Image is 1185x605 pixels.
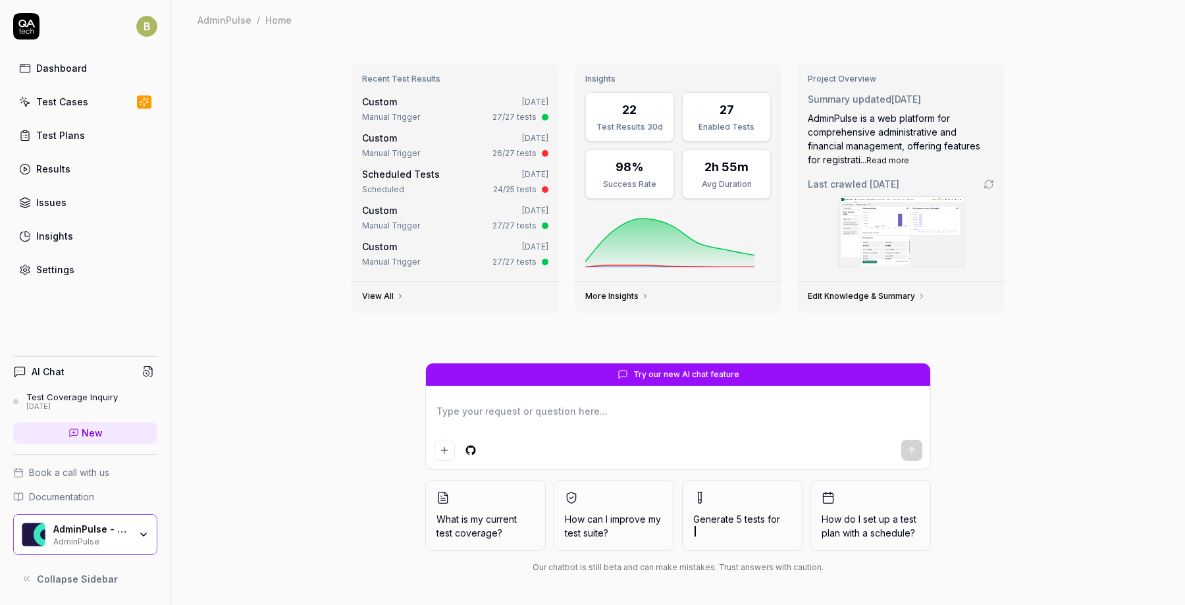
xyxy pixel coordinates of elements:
div: 2h 55m [704,158,749,176]
div: 27/27 tests [492,220,537,232]
h4: AI Chat [32,365,65,379]
span: Documentation [29,490,94,504]
span: New [82,426,103,440]
div: Scheduled [362,184,404,196]
a: Results [13,156,157,182]
time: [DATE] [891,93,921,105]
a: More Insights [585,291,649,302]
time: [DATE] [522,205,548,215]
div: Dashboard [36,61,87,75]
a: Book a call with us [13,465,157,479]
div: 27/27 tests [492,256,537,268]
button: What is my current test coverage? [425,480,546,551]
div: Our chatbot is still beta and can make mistakes. Trust answers with caution. [425,562,931,573]
div: 22 [622,101,637,118]
div: Manual Trigger [362,147,420,159]
div: 24/25 tests [493,184,537,196]
button: How can I improve my test suite? [554,480,674,551]
img: Screenshot [839,197,964,267]
span: Book a call with us [29,465,109,479]
button: Generate 5 tests for [682,480,803,551]
a: Custom[DATE]Manual Trigger27/27 tests [359,92,551,126]
div: Settings [36,263,74,276]
span: How do I set up a test plan with a schedule? [822,512,920,540]
a: Custom[DATE]Manual Trigger27/27 tests [359,237,551,271]
a: Insights [13,223,157,249]
span: Custom [362,96,397,107]
a: Documentation [13,490,157,504]
div: Test Plans [36,128,85,142]
div: 27/27 tests [492,111,537,123]
div: Manual Trigger [362,111,420,123]
span: How can I improve my test suite? [565,512,663,540]
div: AdminPulse [197,13,251,26]
div: Manual Trigger [362,220,420,232]
button: Read more [866,155,909,167]
span: B [136,16,157,37]
a: Go to crawling settings [984,179,994,190]
a: Custom[DATE]Manual Trigger27/27 tests [359,201,551,234]
a: Scheduled Tests [362,169,440,180]
div: 27 [720,101,734,118]
h3: Recent Test Results [362,74,548,84]
div: Test Coverage Inquiry [26,392,118,402]
span: Custom [362,132,397,144]
a: Dashboard [13,55,157,81]
span: Generate 5 tests for [693,512,791,540]
img: AdminPulse - 0475.384.429 Logo [22,523,45,546]
span: Last crawled [808,177,899,191]
div: AdminPulse [53,535,130,546]
span: Custom [362,205,397,216]
div: Avg Duration [691,178,762,190]
a: Custom[DATE]Manual Trigger26/27 tests [359,128,551,162]
a: Test Coverage Inquiry[DATE] [13,392,157,411]
div: Manual Trigger [362,256,420,268]
time: [DATE] [522,169,548,179]
div: / [257,13,260,26]
div: Test Results 30d [594,121,666,133]
time: [DATE] [522,242,548,251]
div: 26/27 tests [492,147,537,159]
button: How do I set up a test plan with a schedule? [810,480,931,551]
button: Add attachment [434,440,455,461]
div: Results [36,162,70,176]
h3: Project Overview [808,74,994,84]
span: AdminPulse is a web platform for comprehensive administrative and financial management, offering ... [808,113,980,165]
div: AdminPulse - 0475.384.429 [53,523,130,535]
div: 98% [616,158,644,176]
div: Insights [36,229,73,243]
time: [DATE] [522,97,548,107]
span: Summary updated [808,93,891,105]
a: Test Plans [13,122,157,148]
a: Issues [13,190,157,215]
div: [DATE] [26,402,118,411]
button: B [136,13,157,39]
a: View All [362,291,404,302]
div: Success Rate [594,178,666,190]
h3: Insights [585,74,772,84]
a: Settings [13,257,157,282]
a: New [13,422,157,444]
div: Test Cases [36,95,88,109]
span: Collapse Sidebar [37,572,118,586]
div: Enabled Tests [691,121,762,133]
div: Issues [36,196,66,209]
span: Try our new AI chat feature [633,369,739,381]
a: Edit Knowledge & Summary [808,291,926,302]
span: What is my current test coverage? [436,512,535,540]
time: [DATE] [870,178,899,190]
div: Home [265,13,292,26]
time: [DATE] [522,133,548,143]
span: Custom [362,241,397,252]
a: Test Cases [13,89,157,115]
button: Collapse Sidebar [13,566,157,592]
button: AdminPulse - 0475.384.429 LogoAdminPulse - 0475.384.429AdminPulse [13,514,157,555]
a: Scheduled Tests[DATE]Scheduled24/25 tests [359,165,551,198]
